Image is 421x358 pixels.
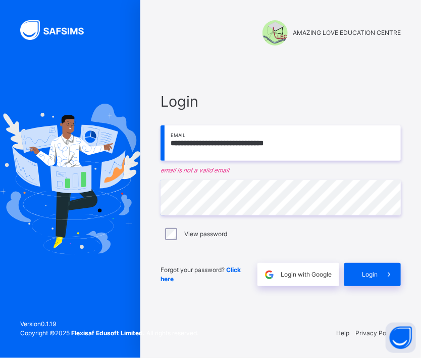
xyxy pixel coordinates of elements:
[355,329,396,337] a: Privacy Policy
[71,329,145,337] strong: Flexisaf Edusoft Limited.
[161,166,401,175] em: email is not a valid email
[161,91,401,112] span: Login
[20,329,198,337] span: Copyright © 2025 All rights reserved.
[293,28,401,37] span: AMAZING LOVE EDUCATION CENTRE
[264,269,275,281] img: google.396cfc9801f0270233282035f929180a.svg
[362,270,378,279] span: Login
[20,320,198,329] span: Version 0.1.19
[281,270,332,279] span: Login with Google
[386,323,416,353] button: Open asap
[336,329,349,337] a: Help
[161,266,241,283] span: Forgot your password?
[184,230,227,239] label: View password
[20,20,96,40] img: SAFSIMS Logo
